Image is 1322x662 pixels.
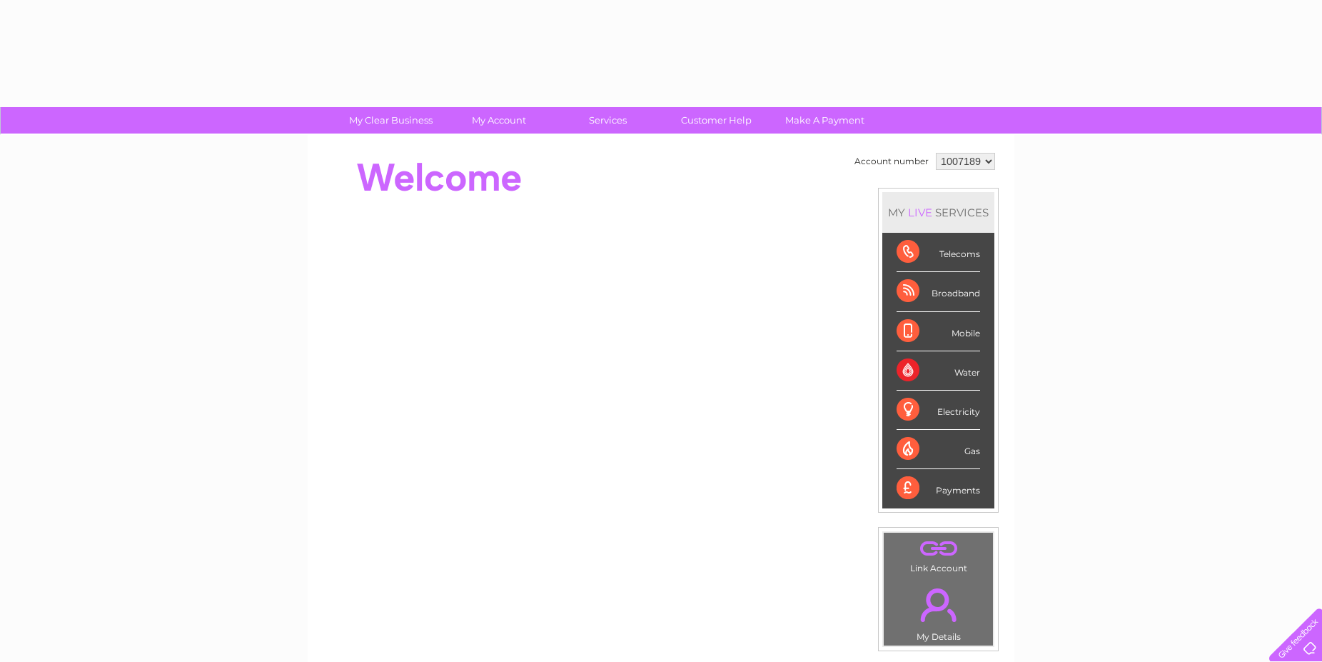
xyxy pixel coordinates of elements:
[897,391,980,430] div: Electricity
[883,576,994,646] td: My Details
[887,536,989,561] a: .
[882,192,994,233] div: MY SERVICES
[549,107,667,134] a: Services
[766,107,884,134] a: Make A Payment
[440,107,558,134] a: My Account
[897,272,980,311] div: Broadband
[332,107,450,134] a: My Clear Business
[905,206,935,219] div: LIVE
[897,233,980,272] div: Telecoms
[883,532,994,577] td: Link Account
[851,149,932,174] td: Account number
[897,430,980,469] div: Gas
[657,107,775,134] a: Customer Help
[897,469,980,508] div: Payments
[897,351,980,391] div: Water
[897,312,980,351] div: Mobile
[887,580,989,630] a: .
